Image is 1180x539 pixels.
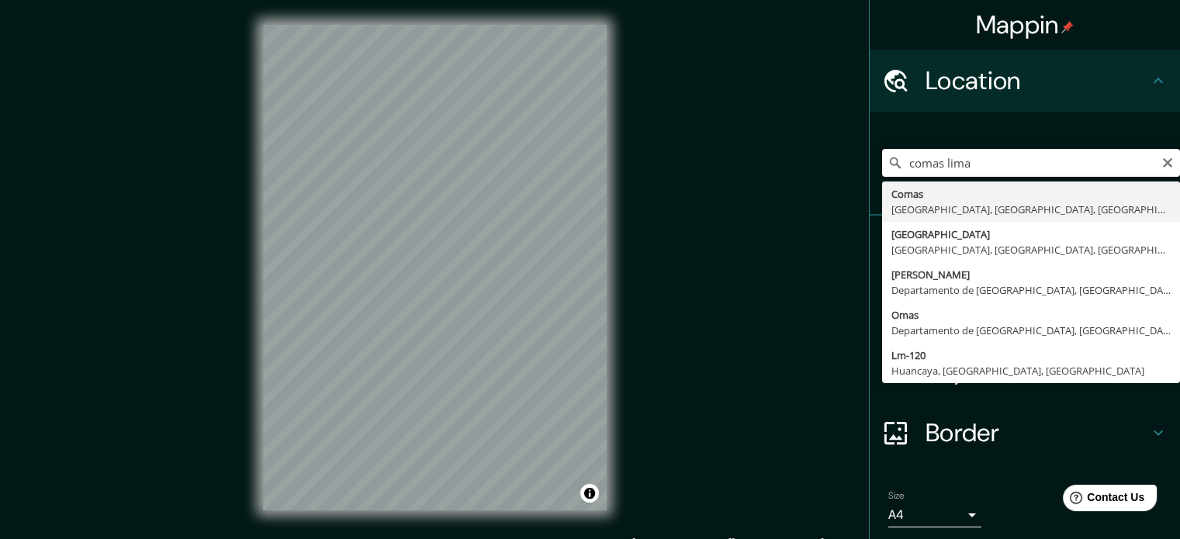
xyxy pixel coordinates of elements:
[926,417,1149,448] h4: Border
[580,484,599,503] button: Toggle attribution
[891,363,1171,378] div: Huancaya, [GEOGRAPHIC_DATA], [GEOGRAPHIC_DATA]
[976,9,1074,40] h4: Mappin
[891,282,1171,298] div: Departamento de [GEOGRAPHIC_DATA], [GEOGRAPHIC_DATA]
[891,226,1171,242] div: [GEOGRAPHIC_DATA]
[888,503,981,527] div: A4
[870,340,1180,402] div: Layout
[891,267,1171,282] div: [PERSON_NAME]
[926,355,1149,386] h4: Layout
[891,202,1171,217] div: [GEOGRAPHIC_DATA], [GEOGRAPHIC_DATA], [GEOGRAPHIC_DATA]
[1061,21,1074,33] img: pin-icon.png
[891,307,1171,323] div: Omas
[870,402,1180,464] div: Border
[882,149,1180,177] input: Pick your city or area
[263,25,607,510] canvas: Map
[891,242,1171,257] div: [GEOGRAPHIC_DATA], [GEOGRAPHIC_DATA], [GEOGRAPHIC_DATA]
[888,489,905,503] label: Size
[891,347,1171,363] div: Lm-120
[870,216,1180,278] div: Pins
[1161,154,1174,169] button: Clear
[926,65,1149,96] h4: Location
[1042,479,1163,522] iframe: Help widget launcher
[891,186,1171,202] div: Comas
[891,323,1171,338] div: Departamento de [GEOGRAPHIC_DATA], [GEOGRAPHIC_DATA]
[870,50,1180,112] div: Location
[870,278,1180,340] div: Style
